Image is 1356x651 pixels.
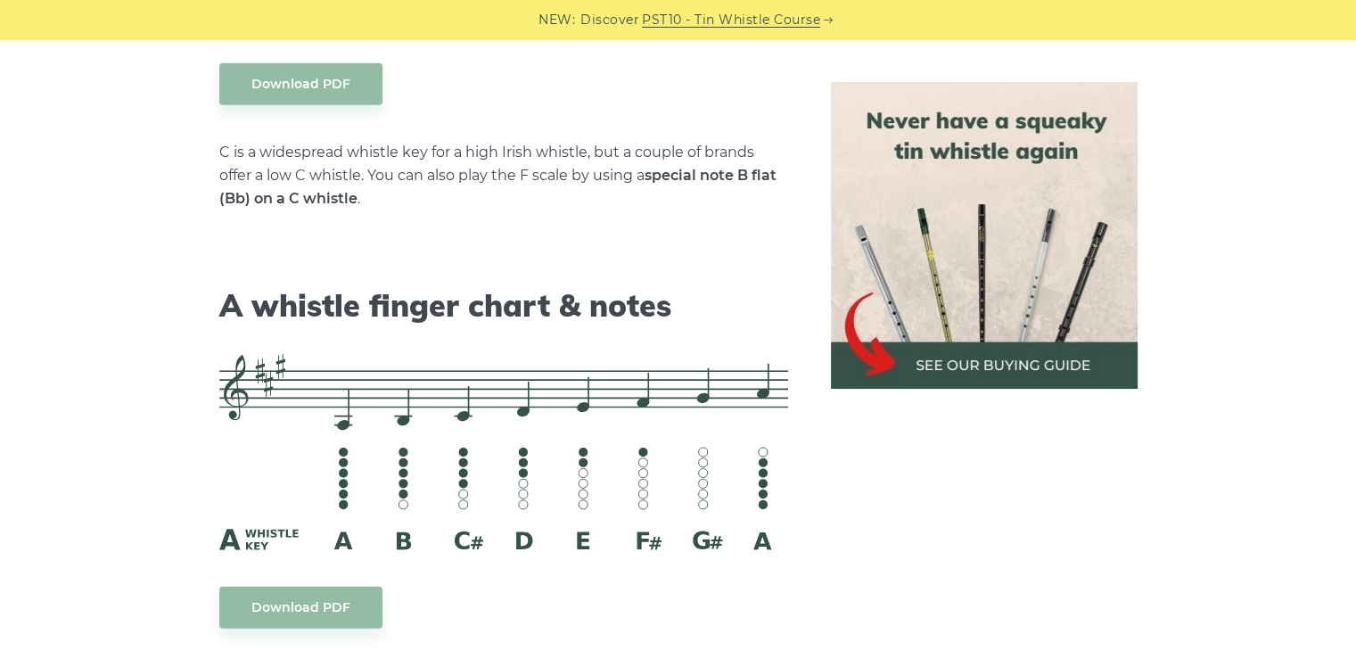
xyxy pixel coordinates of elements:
[219,587,382,629] a: Download PDF
[538,10,575,30] span: NEW:
[831,82,1138,389] img: tin whistle buying guide
[219,63,382,105] a: Download PDF
[642,10,820,30] a: PST10 - Tin Whistle Course
[219,354,788,550] img: A Whistle Fingering Chart And Notes
[580,10,639,30] span: Discover
[219,141,788,210] p: C is a widespread whistle key for a high Irish whistle, but a couple of brands offer a low C whis...
[219,288,788,325] h2: A whistle finger chart & notes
